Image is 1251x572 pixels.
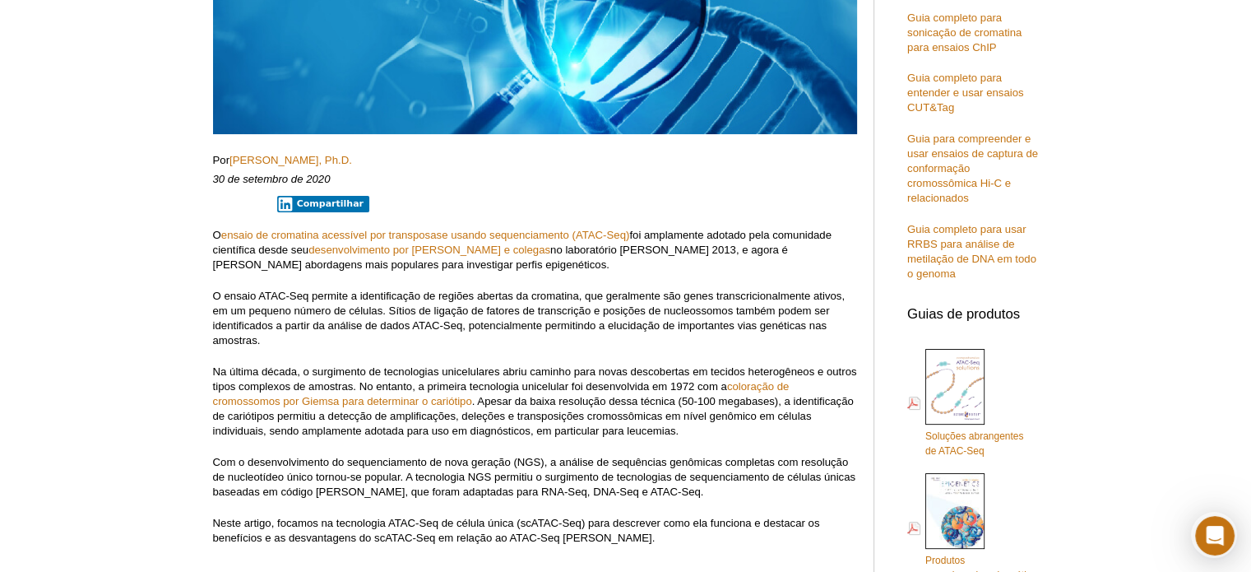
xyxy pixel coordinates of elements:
[277,196,369,212] button: Compartilhar
[1195,516,1235,556] iframe: Chat ao vivo do Intercom
[925,430,1023,442] font: Soluções abrangentes
[213,380,790,407] a: coloração de cromossomos por Giemsa para determinar o cariótipo
[213,173,331,185] font: 30 de setembro de 2020
[907,12,1022,53] a: Guia completo para sonicação de cromatina para ensaios ChIP
[213,365,857,393] font: Na última década, o surgimento de tecnologias unicelulares abriu caminho para novas descobertas e...
[229,154,352,166] a: [PERSON_NAME], Ph.D.
[925,555,965,566] font: Produtos
[297,198,364,209] font: Compartilhar
[221,229,630,241] a: ensaio de cromatina acessível por transposase usando sequenciamento (ATAC-Seq)
[907,133,1038,204] a: Guia para compreender e usar ensaios de captura de conformação cromossômica Hi-C e relacionados
[308,244,550,256] a: desenvolvimento por [PERSON_NAME] e colegas
[925,445,985,457] font: de ATAC-Seq
[213,154,230,166] font: Por
[213,290,845,346] font: O ensaio ATAC-Seq permite a identificação de regiões abertas da cromatina, que geralmente são gen...
[907,223,1036,280] a: Guia completo para usar RRBS para análise de metilação de DNA em todo o genoma
[925,473,985,549] img: Epi_brochura_140604_capa_web_70x200
[907,347,1023,461] a: Soluções abrangentesde ATAC-Seq
[213,517,820,544] font: Neste artigo, focamos na tecnologia ATAC-Seq de célula única (scATAC-Seq) para descrever como ela...
[213,456,856,498] font: Com o desenvolvimento do sequenciamento de nova geração (NGS), a análise de sequências genômicas ...
[925,349,985,426] img: Soluções abrangentes de ATAC-Seq
[907,306,1020,322] font: Guias de produtos
[213,195,266,212] iframe: Botão X Postar
[213,395,854,437] font: . Apesar da baixa resolução dessa técnica (50-100 megabases), a identificação de cariótipos permi...
[907,72,1024,114] a: Guia completo para entender e usar ensaios CUT&Tag
[1191,512,1237,558] iframe: Iniciador de descoberta de chat ao vivo do Intercom
[213,229,221,241] font: O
